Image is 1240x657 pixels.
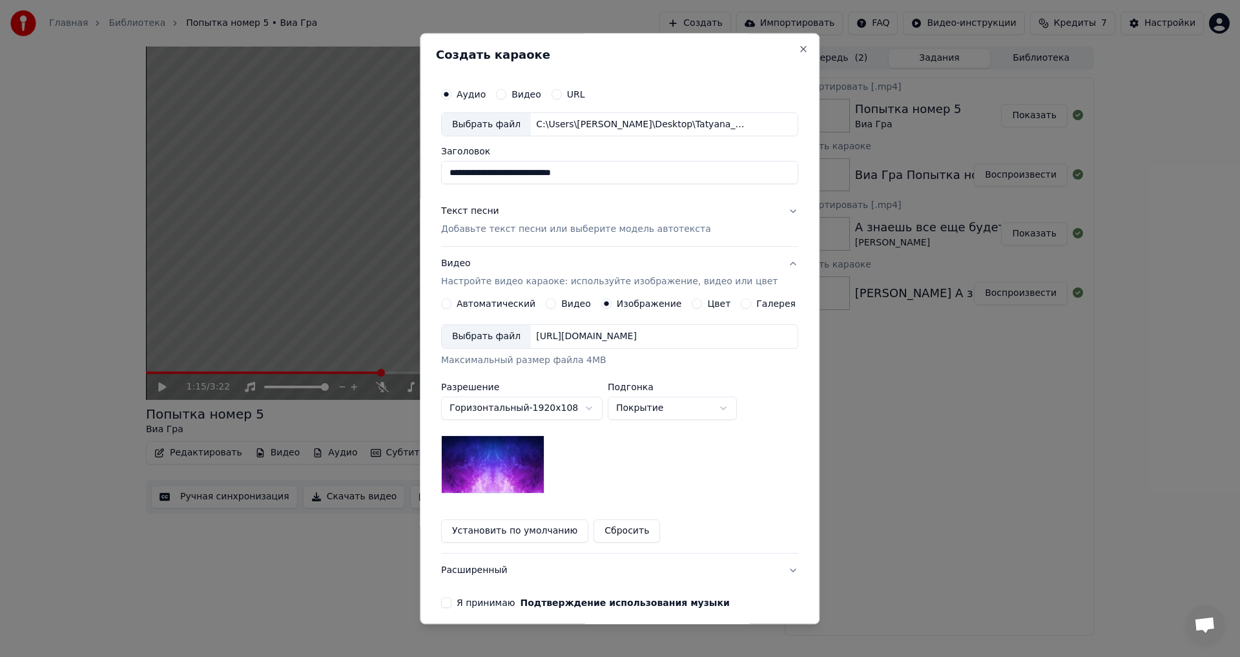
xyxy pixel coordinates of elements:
label: URL [567,90,585,99]
div: Максимальный размер файла 4MB [441,355,798,368]
div: ВидеоНастройте видео караоке: используйте изображение, видео или цвет [441,299,798,554]
div: Видео [441,258,778,289]
h2: Создать караоке [436,49,803,61]
button: Сбросить [594,520,661,543]
div: Выбрать файл [442,113,531,136]
div: Текст песни [441,205,499,218]
label: Видео [512,90,541,99]
button: Установить по умолчанию [441,520,588,543]
div: Выбрать файл [442,326,531,349]
button: Расширенный [441,554,798,588]
label: Аудио [457,90,486,99]
label: Разрешение [441,383,603,392]
label: Галерея [757,300,796,309]
div: [URL][DOMAIN_NAME] [531,331,642,344]
label: Автоматический [457,300,535,309]
label: Изображение [617,300,682,309]
p: Настройте видео караоке: используйте изображение, видео или цвет [441,276,778,289]
button: Текст песниДобавьте текст песни или выберите модель автотекста [441,195,798,247]
p: Добавьте текст песни или выберите модель автотекста [441,224,711,236]
label: Я принимаю [457,599,730,608]
button: ВидеоНастройте видео караоке: используйте изображение, видео или цвет [441,247,798,299]
button: Я принимаю [521,599,730,608]
label: Цвет [708,300,731,309]
label: Видео [561,300,591,309]
div: C:\Users\[PERSON_NAME]\Desktop\Tatyana_Bulanova_-_YAsnyjj_mojj_svet_73095616.mp3 [531,118,750,131]
label: Подгонка [608,383,737,392]
label: Заголовок [441,147,798,156]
